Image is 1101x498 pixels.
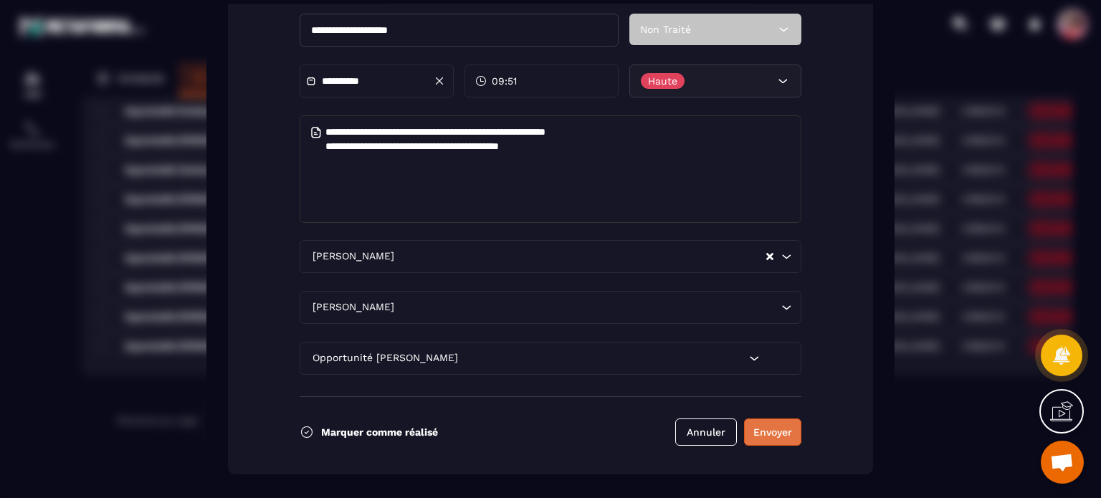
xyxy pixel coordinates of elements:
span: Opportunité [PERSON_NAME] [309,350,461,366]
div: Ouvrir le chat [1041,441,1084,484]
span: [PERSON_NAME] [309,300,397,315]
input: Search for option [397,249,765,264]
button: Clear Selected [766,251,773,262]
p: Haute [648,76,677,86]
button: Annuler [675,418,737,446]
input: Search for option [397,300,778,315]
input: Search for option [461,350,745,366]
div: Search for option [300,291,801,324]
button: Envoyer [744,418,801,446]
span: 09:51 [492,74,517,88]
p: Marquer comme réalisé [321,426,438,438]
span: Non Traité [640,24,691,35]
div: Search for option [300,240,801,273]
span: [PERSON_NAME] [309,249,397,264]
div: Search for option [300,342,801,375]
